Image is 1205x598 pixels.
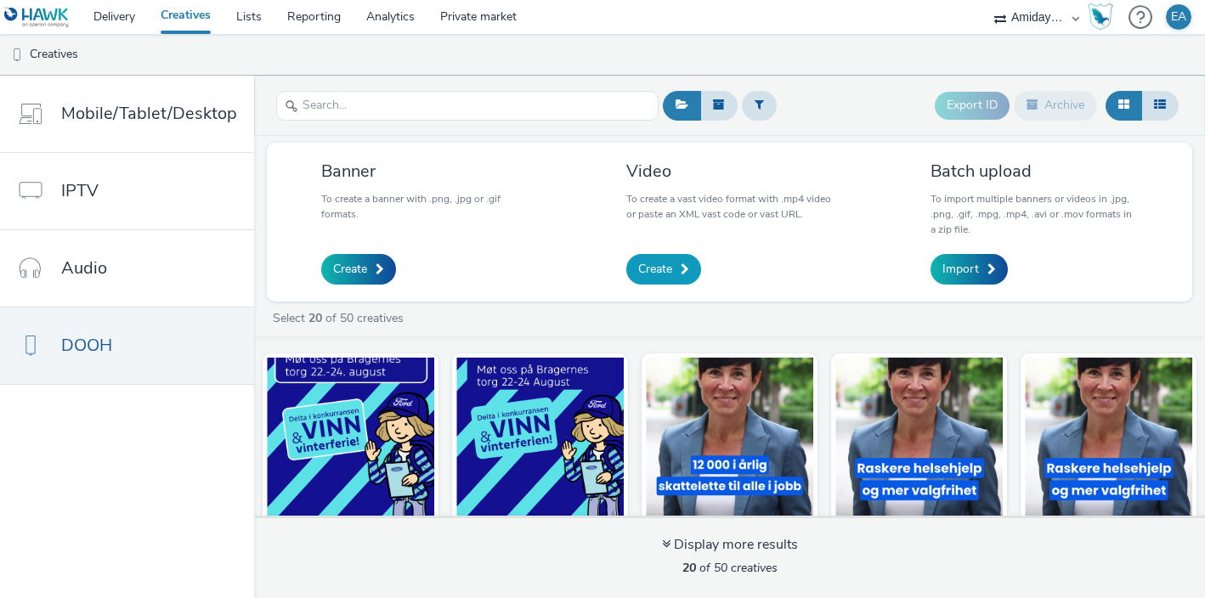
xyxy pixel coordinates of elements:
a: Create [626,254,701,285]
p: To create a banner with .png, .jpg or .gif formats. [321,191,529,222]
span: Create [333,261,367,278]
span: Mobile/Tablet/Desktop [61,101,237,126]
button: Grid [1106,91,1142,120]
a: Hawk Academy [1088,3,1120,31]
strong: 20 [682,560,696,576]
span: Audio [61,256,107,280]
input: Search... [276,91,659,121]
div: EA [1171,4,1186,30]
p: To create a vast video format with .mp4 video or paste an XML vast code or vast URL. [626,191,834,222]
img: Hawk Academy [1088,3,1113,31]
button: Export ID [935,92,1010,119]
span: DOOH [61,333,112,358]
span: Import [942,261,979,278]
button: Archive [1014,91,1097,120]
a: Import [931,254,1008,285]
img: undefined Logo [4,7,70,28]
img: Bryn visual [646,358,813,523]
img: boler visual [835,358,1003,523]
span: IPTV [61,178,99,203]
h3: Batch upload [931,160,1138,183]
h3: Video [626,160,834,183]
img: Elvefestivalen visual [456,358,624,523]
img: Elvestivalen_ny visual [267,358,434,523]
a: Create [321,254,396,285]
strong: 20 [308,310,322,326]
span: Create [638,261,672,278]
a: Select of 50 creatives [271,310,410,326]
div: Display more results [662,535,798,555]
span: of 50 creatives [682,560,778,576]
img: cc_vinderen visual [1025,358,1192,523]
h3: Banner [321,160,529,183]
button: Table [1141,91,1179,120]
img: dooh [8,47,25,64]
p: To import multiple banners or videos in .jpg, .png, .gif, .mpg, .mp4, .avi or .mov formats in a z... [931,191,1138,237]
